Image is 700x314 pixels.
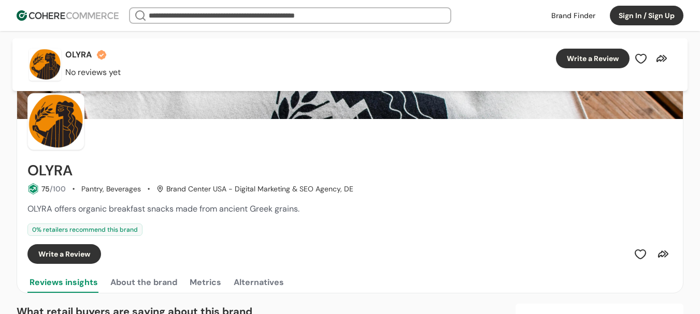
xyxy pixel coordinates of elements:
[232,272,286,293] button: Alternatives
[27,93,84,150] img: Brand Photo
[41,184,50,193] span: 75
[27,162,73,179] h2: OLYRA
[27,272,100,293] button: Reviews insights
[50,184,66,193] span: /100
[610,6,683,25] button: Sign In / Sign Up
[27,223,142,236] div: 0 % retailers recommend this brand
[156,184,353,195] div: Brand Center USA - Digital Marketing & SEO Agency, DE
[27,244,101,264] button: Write a Review
[27,203,299,214] span: OLYRA offers organic breakfast snacks made from ancient Greek grains.
[17,10,119,21] img: Cohere Logo
[188,272,223,293] button: Metrics
[81,184,141,195] div: Pantry, Beverages
[108,272,179,293] button: About the brand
